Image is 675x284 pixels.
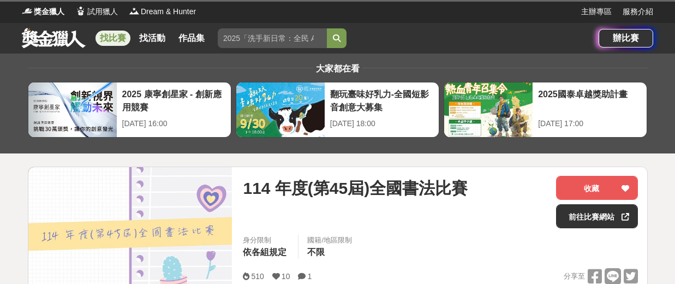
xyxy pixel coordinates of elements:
[75,6,118,17] a: Logo試用獵人
[556,204,638,228] a: 前往比賽網站
[135,31,170,46] a: 找活動
[236,82,439,138] a: 翻玩臺味好乳力-全國短影音創意大募集[DATE] 18:00
[218,28,327,48] input: 2025「洗手新日常：全民 ALL IN」洗手歌全台徵選
[538,88,641,113] div: 2025國泰卓越獎助計畫
[623,6,653,17] a: 服務介紹
[599,29,653,48] a: 辦比賽
[444,82,647,138] a: 2025國泰卓越獎助計畫[DATE] 17:00
[581,6,612,17] a: 主辦專區
[34,6,64,17] span: 獎金獵人
[129,5,140,16] img: Logo
[122,88,225,113] div: 2025 康寧創星家 - 創新應用競賽
[87,6,118,17] span: 試用獵人
[556,176,638,200] button: 收藏
[330,88,433,113] div: 翻玩臺味好乳力-全國短影音創意大募集
[174,31,209,46] a: 作品集
[22,5,33,16] img: Logo
[95,31,130,46] a: 找比賽
[251,272,264,281] span: 510
[122,118,225,129] div: [DATE] 16:00
[313,64,362,73] span: 大家都在看
[538,118,641,129] div: [DATE] 17:00
[243,176,468,200] span: 114 年度(第45屆)全國書法比賽
[282,272,290,281] span: 10
[22,6,64,17] a: Logo獎金獵人
[243,247,286,257] span: 依各組規定
[307,247,325,257] span: 不限
[243,235,289,246] div: 身分限制
[307,272,312,281] span: 1
[28,82,231,138] a: 2025 康寧創星家 - 創新應用競賽[DATE] 16:00
[129,6,196,17] a: LogoDream & Hunter
[330,118,433,129] div: [DATE] 18:00
[141,6,196,17] span: Dream & Hunter
[307,235,352,246] div: 國籍/地區限制
[75,5,86,16] img: Logo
